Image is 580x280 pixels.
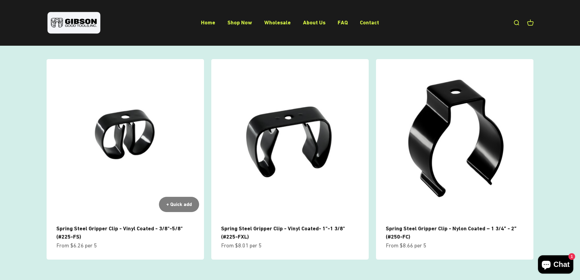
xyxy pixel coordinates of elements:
a: FAQ [338,19,348,26]
inbox-online-store-chat: Shopify online store chat [536,255,575,275]
a: Home [201,19,215,26]
a: Contact [360,19,379,26]
div: + Quick add [166,200,192,208]
button: + Quick add [159,197,199,212]
sale-price: From $8.01 per 5 [221,241,262,250]
a: Wholesale [264,19,291,26]
a: Shop Now [227,19,252,26]
a: Spring Steel Gripper Clip - Vinyl Coated - 3/8"-5/8" (#225-FS) [56,225,183,240]
sale-price: From $6.26 per 5 [56,241,97,250]
a: Spring Steel Gripper Clip - Vinyl Coated- 1"-1 3/8" (#225-FXL) [221,225,345,240]
sale-price: From $8.66 per 5 [386,241,426,250]
a: Spring Steel Gripper Clip - Nylon Coated – 1 3/4” - 2” (#250-FC) [386,225,517,240]
a: About Us [303,19,325,26]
